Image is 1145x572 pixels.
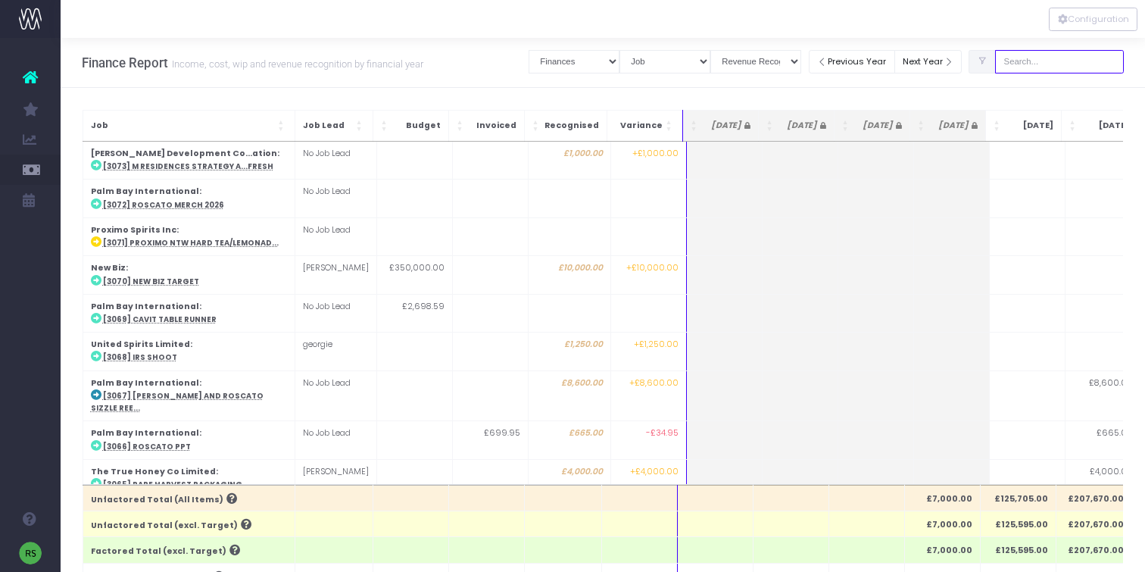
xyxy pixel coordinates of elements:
td: georgie [295,333,376,370]
img: images/default_profile_image.png [19,542,42,564]
button: Previous Year [809,50,895,73]
strong: United Spirits Limited [91,339,190,350]
h3: Finance Report [82,55,423,70]
td: : [83,370,295,421]
span: +£1,000.00 [632,148,679,160]
span: Unfactored Total (All Items) [91,494,223,506]
abbr: [3073] M Residences Strategy and BVI refresh [103,161,273,171]
abbr: [3070] New Biz Target [103,277,199,286]
td: No Job Lead [295,142,376,180]
span: Aug 25: Activate to sort [994,118,1003,133]
span: [DATE] [778,120,826,132]
th: £7,000.00 [904,511,980,537]
td: £1,250.00 [528,333,610,370]
th: £207,670.00 [1056,485,1131,511]
span: -£34.95 [646,427,679,439]
td: £1,000.00 [528,142,610,180]
strong: New Biz [91,262,126,273]
strong: Palm Bay International [91,377,199,389]
td: £10,000.00 [528,256,610,294]
td: No Job Lead [295,421,376,459]
span: Invoiced [469,120,516,132]
span: [DATE] [854,120,902,132]
span: [DATE] [930,120,978,132]
span: Recognised: Activate to sort [532,118,541,133]
span: Factored Total (excl. Target) [91,545,226,558]
td: [PERSON_NAME] [295,256,376,294]
td: [PERSON_NAME] [295,459,376,497]
td: No Job Lead [295,370,376,421]
span: Invoiced: Activate to sort [457,118,466,133]
th: £125,705.00 [980,485,1056,511]
span: Budget [393,120,441,132]
td: No Job Lead [295,294,376,332]
strong: Palm Bay International [91,427,199,439]
strong: Palm Bay International [91,301,199,312]
abbr: [3065] Rare Harvest Packaging [103,480,242,489]
abbr: [3068] IRS Shoot [103,352,177,362]
td: No Job Lead [295,217,376,255]
span: +£4,000.00 [630,466,679,478]
th: £207,670.00 [1056,537,1131,563]
strong: Palm Bay International [91,186,199,197]
abbr: [3072] Roscato Merch 2026 [103,200,224,210]
td: : [83,294,295,332]
span: Unfactored Total (excl. Target) [91,520,238,532]
span: +£1,250.00 [634,339,679,351]
th: £125,595.00 [980,511,1056,537]
td: £8,600.00 [528,370,610,421]
td: : [83,459,295,497]
span: Jun 25 <i class="fa fa-lock"></i>: Activate to sort [842,118,851,133]
td: : [83,217,295,255]
abbr: [3071] Proximo NTW hard tea/lemonade [103,238,279,248]
td: £4,000.00 [1065,459,1140,497]
span: Recognised [544,120,599,132]
td: £665.00 [528,421,610,459]
span: [DATE] [1081,120,1129,132]
td: £350,000.00 [376,256,452,294]
td: No Job Lead [295,180,376,217]
span: +£10,000.00 [626,262,679,274]
input: Search... [995,50,1124,73]
td: £699.95 [452,421,528,459]
button: Configuration [1049,8,1137,31]
td: : [83,333,295,370]
strong: [PERSON_NAME] Development Co...ation [91,148,277,159]
span: +£8,600.00 [629,377,679,389]
button: Next Year [894,50,962,73]
td: £8,600.00 [1065,370,1140,421]
span: Job Lead: Activate to sort [356,118,365,133]
small: Income, cost, wip and revenue recognition by financial year [168,55,423,70]
span: Sep 25: Activate to sort [1069,118,1078,133]
strong: Proximo Spirits Inc [91,224,176,236]
th: £207,670.00 [1056,511,1131,537]
span: May 25 <i class="fa fa-lock"></i>: Activate to sort [766,118,775,133]
span: Job Lead [303,120,353,132]
td: £2,698.59 [376,294,452,332]
div: Vertical button group [1049,8,1137,31]
th: £7,000.00 [904,537,980,563]
abbr: [3067] Cavit and Roscato sizzle reels [91,391,264,413]
td: £665.00 [1065,421,1140,459]
span: Variance: Activate to sort [666,118,675,133]
strong: The True Honey Co Limited [91,466,216,477]
th: £7,000.00 [904,485,980,511]
span: Job: Activate to sort [278,118,287,133]
span: Jul 25 <i class="fa fa-lock"></i>: Activate to sort [918,118,927,133]
span: Job [91,120,275,132]
span: Variance [615,120,663,132]
abbr: [3069] Cavit table runner [103,314,217,324]
th: £125,595.00 [980,537,1056,563]
abbr: [3066] Roscato PPT [103,442,191,452]
td: : [83,421,295,459]
td: : [83,142,295,180]
td: £4,000.00 [528,459,610,497]
td: : [83,180,295,217]
span: Budget: Activate to sort [381,118,390,133]
span: [DATE] [703,120,750,132]
span: [DATE] [1006,120,1053,132]
td: : [83,256,295,294]
span: Apr 25 <i class="fa fa-lock"></i>: Activate to sort [691,118,700,133]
